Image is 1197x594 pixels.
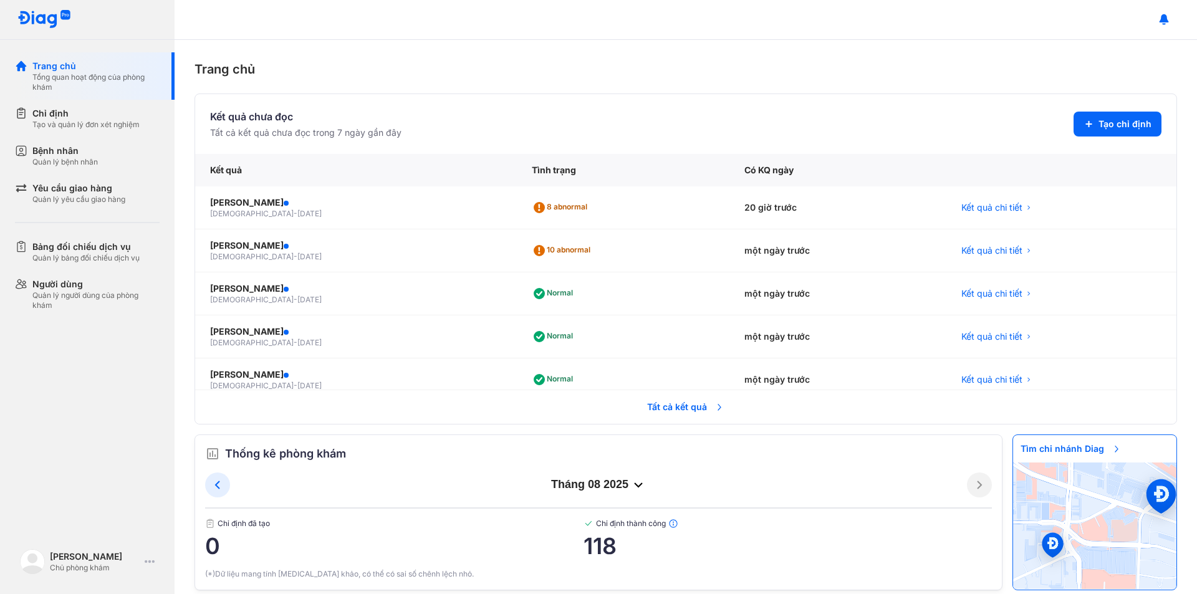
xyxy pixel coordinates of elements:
[729,358,946,401] div: một ngày trước
[210,381,294,390] span: [DEMOGRAPHIC_DATA]
[668,519,678,529] img: info.7e716105.svg
[584,519,992,529] span: Chỉ định thành công
[294,209,297,218] span: -
[294,252,297,261] span: -
[32,194,125,204] div: Quản lý yêu cầu giao hàng
[532,198,592,218] div: 8 abnormal
[729,272,946,315] div: một ngày trước
[50,550,140,563] div: [PERSON_NAME]
[210,239,502,252] div: [PERSON_NAME]
[729,229,946,272] div: một ngày trước
[729,315,946,358] div: một ngày trước
[210,325,502,338] div: [PERSON_NAME]
[32,253,140,263] div: Quản lý bảng đối chiếu dịch vụ
[961,373,1022,386] span: Kết quả chi tiết
[32,72,160,92] div: Tổng quan hoạt động của phòng khám
[205,519,584,529] span: Chỉ định đã tạo
[195,60,1177,79] div: Trang chủ
[297,295,322,304] span: [DATE]
[210,295,294,304] span: [DEMOGRAPHIC_DATA]
[32,120,140,130] div: Tạo và quản lý đơn xét nghiệm
[1074,112,1161,137] button: Tạo chỉ định
[294,381,297,390] span: -
[1013,435,1129,462] span: Tìm chi nhánh Diag
[640,393,732,421] span: Tất cả kết quả
[297,252,322,261] span: [DATE]
[205,519,215,529] img: document.50c4cfd0.svg
[729,186,946,229] div: 20 giờ trước
[230,477,967,492] div: tháng 08 2025
[517,154,729,186] div: Tình trạng
[294,295,297,304] span: -
[961,244,1022,257] span: Kết quả chi tiết
[225,445,346,462] span: Thống kê phòng khám
[32,241,140,253] div: Bảng đối chiếu dịch vụ
[210,109,401,124] div: Kết quả chưa đọc
[532,327,578,347] div: Normal
[205,446,220,461] img: order.5a6da16c.svg
[32,157,98,167] div: Quản lý bệnh nhân
[32,278,160,290] div: Người dùng
[210,368,502,381] div: [PERSON_NAME]
[532,284,578,304] div: Normal
[1098,118,1151,130] span: Tạo chỉ định
[205,534,584,558] span: 0
[729,154,946,186] div: Có KQ ngày
[584,519,594,529] img: checked-green.01cc79e0.svg
[584,534,992,558] span: 118
[32,107,140,120] div: Chỉ định
[532,241,595,261] div: 10 abnormal
[205,568,992,580] div: (*)Dữ liệu mang tính [MEDICAL_DATA] khảo, có thể có sai số chênh lệch nhỏ.
[32,60,160,72] div: Trang chủ
[961,330,1022,343] span: Kết quả chi tiết
[297,381,322,390] span: [DATE]
[297,209,322,218] span: [DATE]
[210,127,401,139] div: Tất cả kết quả chưa đọc trong 7 ngày gần đây
[32,290,160,310] div: Quản lý người dùng của phòng khám
[532,370,578,390] div: Normal
[961,287,1022,300] span: Kết quả chi tiết
[32,145,98,157] div: Bệnh nhân
[210,338,294,347] span: [DEMOGRAPHIC_DATA]
[32,182,125,194] div: Yêu cầu giao hàng
[210,196,502,209] div: [PERSON_NAME]
[297,338,322,347] span: [DATE]
[961,201,1022,214] span: Kết quả chi tiết
[294,338,297,347] span: -
[195,154,517,186] div: Kết quả
[20,549,45,574] img: logo
[210,209,294,218] span: [DEMOGRAPHIC_DATA]
[17,10,71,29] img: logo
[210,252,294,261] span: [DEMOGRAPHIC_DATA]
[50,563,140,573] div: Chủ phòng khám
[210,282,502,295] div: [PERSON_NAME]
